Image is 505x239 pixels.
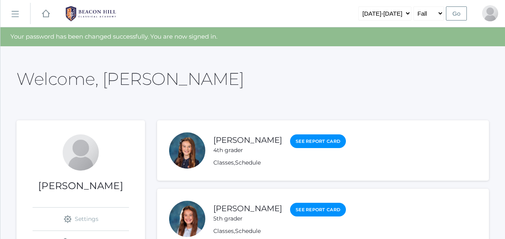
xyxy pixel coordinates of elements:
a: [PERSON_NAME] [213,135,282,145]
a: Schedule [235,227,261,235]
div: 4th grader [213,146,282,155]
img: 1_BHCALogos-05.png [61,4,121,24]
input: Go [446,6,467,21]
div: 5th grader [213,214,282,223]
a: [PERSON_NAME] [213,204,282,213]
a: See Report Card [290,134,346,148]
div: , [213,159,346,167]
div: Claire Arnold [169,132,205,169]
a: See Report Card [290,203,346,217]
h2: Welcome, [PERSON_NAME] [16,70,244,88]
a: Settings [33,208,129,231]
div: , [213,227,346,235]
div: Allison Arnold [482,5,498,21]
div: Allison Arnold [63,134,99,171]
div: Ella Arnold [169,201,205,237]
a: Classes [213,227,234,235]
a: Classes [213,159,234,166]
div: Your password has been changed successfully. You are now signed in. [0,27,505,46]
h1: [PERSON_NAME] [16,181,145,191]
a: Schedule [235,159,261,166]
